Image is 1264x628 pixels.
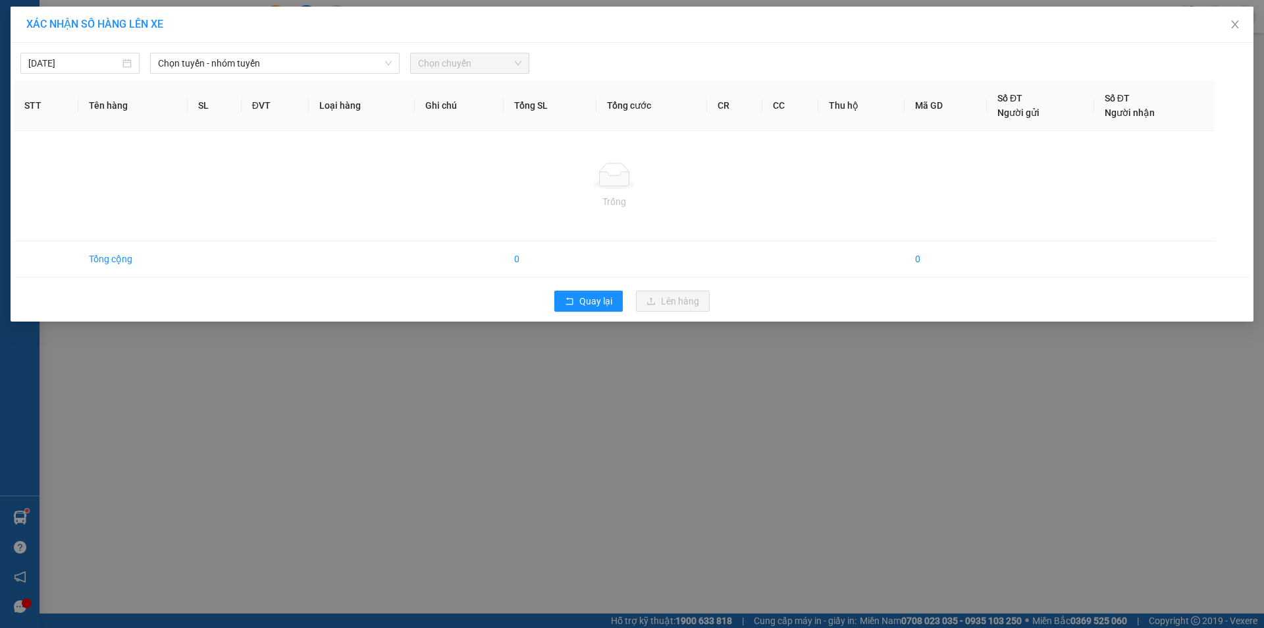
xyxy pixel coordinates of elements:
th: CC [762,80,818,131]
th: Ghi chú [415,80,504,131]
td: Tổng cộng [78,241,188,277]
button: Close [1217,7,1253,43]
td: 0 [905,241,987,277]
th: Thu hộ [818,80,904,131]
th: CR [707,80,763,131]
th: STT [14,80,78,131]
th: Tổng cước [596,80,707,131]
span: Số ĐT [1105,93,1130,103]
span: Người gửi [997,107,1040,118]
span: rollback [565,297,574,307]
span: Quay lại [579,294,612,308]
th: SL [188,80,241,131]
span: Số ĐT [997,93,1022,103]
th: ĐVT [242,80,309,131]
td: 0 [504,241,596,277]
th: Tổng SL [504,80,596,131]
button: uploadLên hàng [636,291,710,312]
div: Trống [24,194,1204,209]
span: XÁC NHẬN SỐ HÀNG LÊN XE [26,18,163,30]
input: 15/10/2025 [28,56,120,71]
span: Chọn tuyến - nhóm tuyến [158,53,392,73]
th: Tên hàng [78,80,188,131]
span: close [1230,19,1240,30]
span: Người nhận [1105,107,1155,118]
span: Chọn chuyến [418,53,521,73]
th: Mã GD [905,80,987,131]
span: down [384,59,392,67]
button: rollbackQuay lại [554,291,623,312]
th: Loại hàng [309,80,415,131]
